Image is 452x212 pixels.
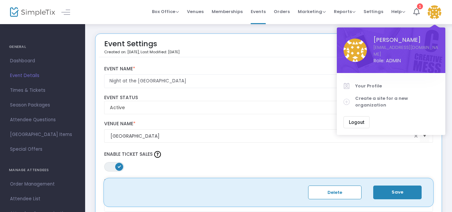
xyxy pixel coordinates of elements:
[251,3,266,20] span: Events
[344,80,439,92] a: Your Profile
[10,71,75,80] span: Event Details
[373,186,422,199] button: Save
[374,44,439,57] a: [EMAIL_ADDRESS][DOMAIN_NAME]
[118,165,121,168] span: ON
[355,95,439,108] span: Create a site for a new organization
[10,116,75,124] span: Attendee Questions
[10,130,75,139] span: [GEOGRAPHIC_DATA] Items
[212,3,243,20] span: Memberships
[10,145,75,154] span: Special Offers
[298,8,326,15] span: Marketing
[104,49,180,55] p: Created on: [DATE]
[349,120,364,125] span: Logout
[344,116,370,128] button: Logout
[10,101,75,110] span: Season Packages
[104,37,180,57] div: Event Settings
[104,95,433,101] label: Event Status
[104,121,433,127] label: Venue Name
[187,3,204,20] span: Venues
[10,195,75,203] span: Attendee List
[110,133,412,140] input: Select Venue
[104,178,185,184] span: Short Summary (1-2 Sentences)
[104,149,433,159] label: Enable Ticket Sales
[308,186,362,199] button: Delete
[412,132,420,140] span: clear
[10,57,75,65] span: Dashboard
[10,86,75,95] span: Times & Tickets
[104,74,433,88] input: Enter Event Name
[344,92,439,111] a: Create a site for a new organization
[420,129,429,143] button: Select
[152,8,179,15] span: Box Office
[139,49,180,55] span: , Last Modified: [DATE]
[104,66,433,72] label: Event Name
[334,8,356,15] span: Reports
[110,104,418,111] span: Active
[417,3,423,9] div: 1
[274,3,290,20] span: Orders
[355,83,439,89] span: Your Profile
[364,3,383,20] span: Settings
[9,163,76,177] h4: MANAGE ATTENDEES
[10,180,75,189] span: Order Management
[9,40,76,54] h4: GENERAL
[374,57,439,64] span: Role: ADMIN
[391,8,405,15] span: Help
[154,151,161,158] img: question-mark
[374,36,439,44] span: [PERSON_NAME]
